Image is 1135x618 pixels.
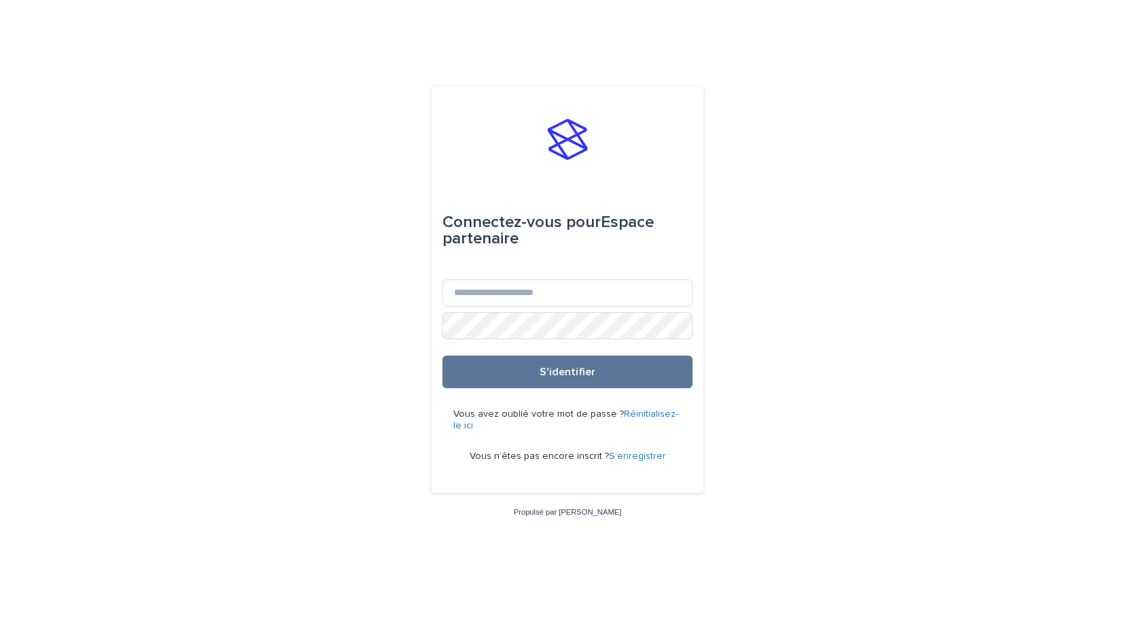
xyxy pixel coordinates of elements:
[442,356,693,388] button: S'identifier
[442,203,693,258] div: Espace partenaire
[540,366,595,377] span: S'identifier
[547,119,588,160] img: stacker-logo-s-only.png
[453,409,624,419] span: Vous avez oublié votre mot de passe ?
[514,508,622,516] a: Propulsé par [PERSON_NAME]
[609,451,666,461] a: S’enregistrer
[470,451,609,461] span: Vous n’êtes pas encore inscrit ?
[453,409,678,430] a: Réinitialisez-le ici
[442,214,601,230] span: Connectez-vous pour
